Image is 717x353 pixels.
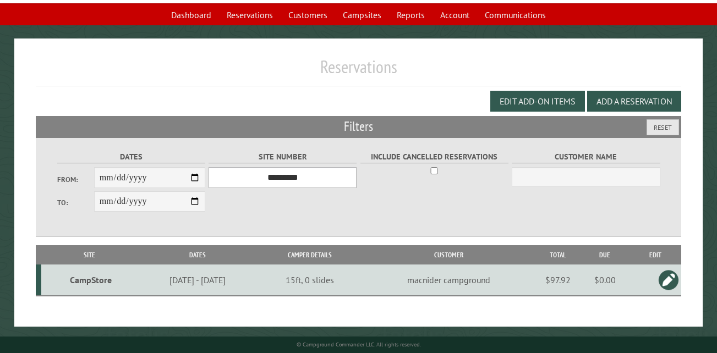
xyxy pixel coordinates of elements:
a: Dashboard [165,4,218,25]
a: Customers [282,4,334,25]
label: To: [57,197,94,208]
h2: Filters [36,116,681,137]
a: Account [434,4,476,25]
th: Due [580,245,630,264]
button: Reset [647,119,679,135]
th: Total [536,245,580,264]
a: Communications [478,4,552,25]
th: Camper Details [258,245,362,264]
td: $97.92 [536,264,580,296]
a: Campsites [336,4,388,25]
small: © Campground Commander LLC. All rights reserved. [297,341,421,348]
td: macnider campground [362,264,535,296]
label: Site Number [209,151,357,163]
th: Edit [630,245,681,264]
button: Edit Add-on Items [490,91,585,112]
button: Add a Reservation [587,91,681,112]
label: Include Cancelled Reservations [360,151,508,163]
label: From: [57,174,94,185]
div: [DATE] - [DATE] [139,274,255,285]
h1: Reservations [36,56,681,86]
label: Dates [57,151,205,163]
td: 15ft, 0 slides [258,264,362,296]
div: CampStore [46,274,136,285]
td: $0.00 [580,264,630,296]
th: Site [41,245,138,264]
th: Customer [362,245,535,264]
th: Dates [138,245,258,264]
a: Reservations [220,4,280,25]
a: Reports [390,4,431,25]
label: Customer Name [512,151,660,163]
